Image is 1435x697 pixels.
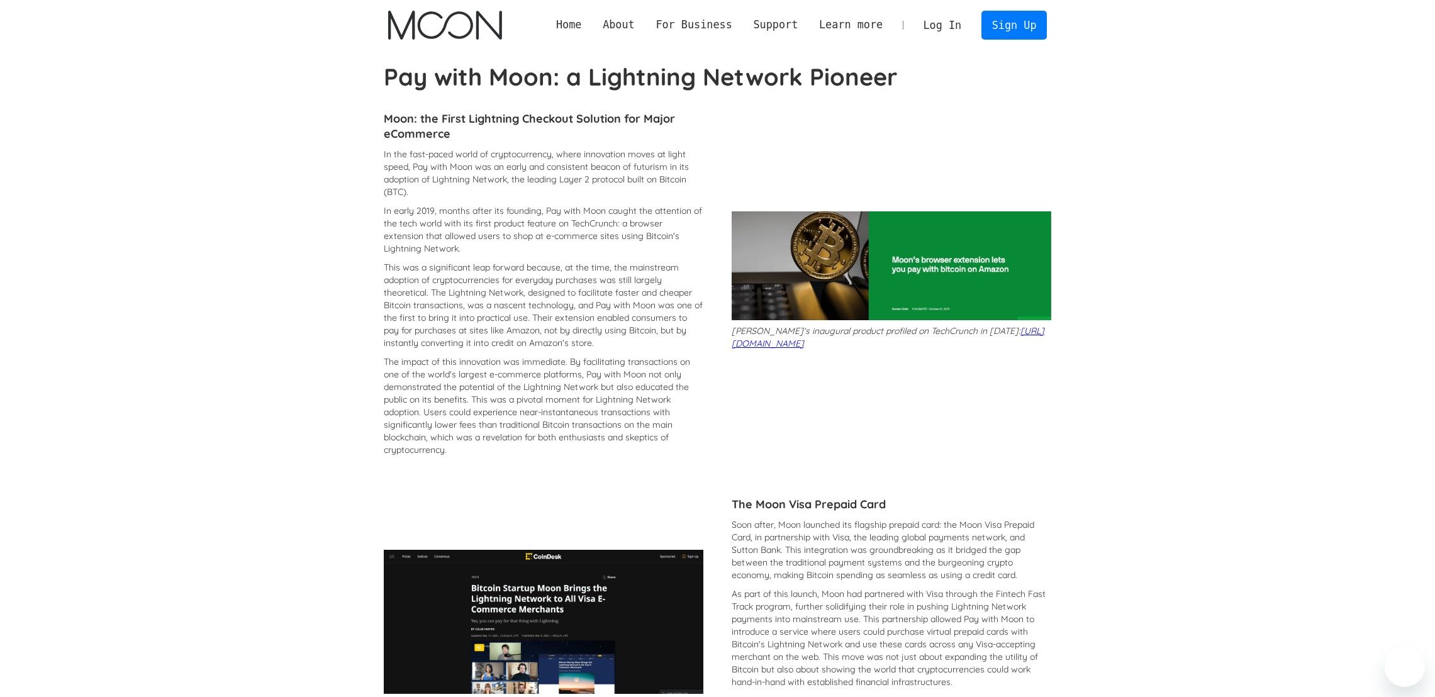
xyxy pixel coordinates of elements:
a: Log In [913,11,972,39]
div: Learn more [808,17,893,33]
a: [URL][DOMAIN_NAME] [732,325,1044,349]
img: Moon Logo [388,11,502,40]
div: About [592,17,645,33]
h4: Moon: the First Lightning Checkout Solution for Major eCommerce [384,111,703,142]
p: This was a significant leap forward because, at the time, the mainstream adoption of cryptocurren... [384,261,703,349]
h1: Pay with Moon: a Lightning Network Pioneer [384,63,1051,91]
div: About [603,17,635,33]
h4: The Moon Visa Prepaid Card [732,497,1051,512]
p: The impact of this innovation was immediate. By facilitating transactions on one of the world's l... [384,355,703,456]
p: In the fast-paced world of cryptocurrency, where innovation moves at light speed, Pay with Moon w... [384,148,703,198]
a: Home [545,17,592,33]
a: Sign Up [981,11,1047,39]
p: Soon after, Moon launched its flagship prepaid card: the Moon Visa Prepaid Card, in partnership w... [732,518,1051,581]
a: home [388,11,502,40]
p: In early 2019, months after its founding, Pay with Moon caught the attention of the tech world wi... [384,204,703,255]
p: [PERSON_NAME]'s inaugural product profiled on TechCrunch in [DATE]: [732,325,1051,350]
div: For Business [656,17,732,33]
div: For Business [645,17,743,33]
div: Learn more [819,17,883,33]
div: Support [743,17,808,33]
iframe: Button to launch messaging window [1385,647,1425,687]
p: As part of this launch, Moon had partnered with Visa through the Fintech Fast Track program, furt... [732,588,1051,688]
div: Support [753,17,798,33]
